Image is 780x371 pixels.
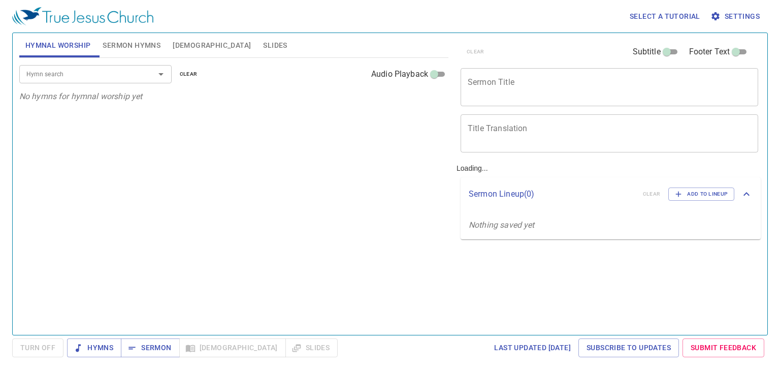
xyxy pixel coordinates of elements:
span: Sermon [129,342,171,354]
img: True Jesus Church [12,7,153,25]
p: Sermon Lineup ( 0 ) [469,188,635,200]
span: Hymns [75,342,113,354]
button: Hymns [67,338,121,357]
a: Submit Feedback [682,338,764,357]
span: [DEMOGRAPHIC_DATA] [173,39,251,52]
span: Submit Feedback [691,342,756,354]
i: No hymns for hymnal worship yet [19,91,143,101]
a: Last updated [DATE] [490,338,575,357]
span: Subscribe to Updates [587,342,671,354]
span: Audio Playback [371,68,428,80]
button: Add to Lineup [668,188,734,201]
button: clear [174,68,204,80]
span: Subtitle [633,46,661,58]
span: Add to Lineup [675,190,728,199]
button: Sermon [121,338,179,357]
a: Subscribe to Updates [578,338,679,357]
span: Sermon Hymns [103,39,160,52]
button: Open [154,67,168,81]
span: Settings [712,10,760,23]
button: Select a tutorial [626,7,704,26]
span: Hymnal Worship [25,39,91,52]
span: Select a tutorial [630,10,700,23]
i: Nothing saved yet [469,220,535,230]
div: Sermon Lineup(0)clearAdd to Lineup [461,177,761,211]
button: Settings [708,7,764,26]
span: Slides [263,39,287,52]
span: Footer Text [689,46,730,58]
span: Last updated [DATE] [494,342,571,354]
span: clear [180,70,198,79]
div: Loading... [452,29,765,331]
